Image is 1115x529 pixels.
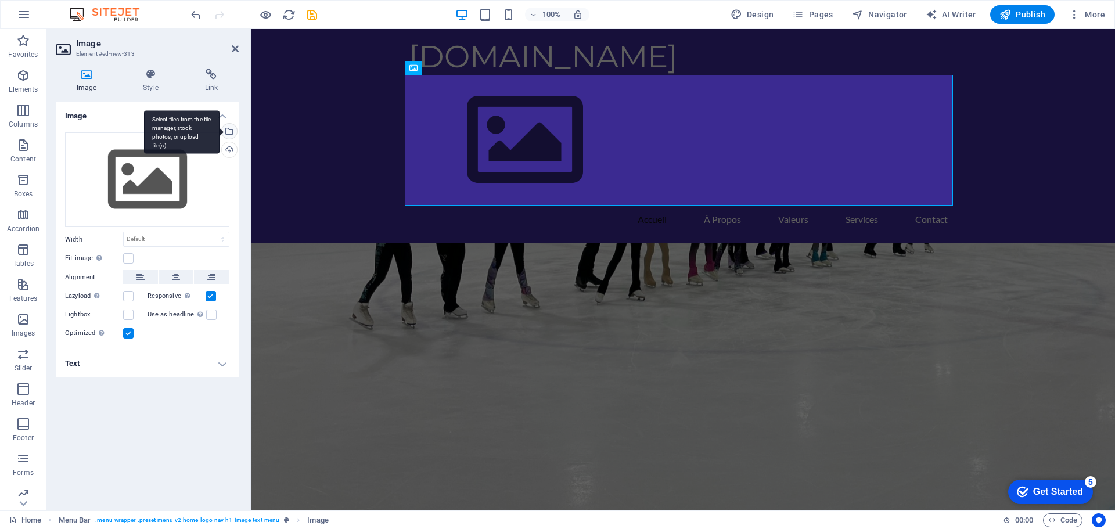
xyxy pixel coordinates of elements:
[65,251,123,265] label: Fit image
[1069,9,1105,20] span: More
[9,120,38,129] p: Columns
[731,9,774,20] span: Design
[9,85,38,94] p: Elements
[15,364,33,373] p: Slider
[13,259,34,268] p: Tables
[787,5,837,24] button: Pages
[31,13,81,23] div: Get Started
[1023,516,1025,524] span: :
[12,329,35,338] p: Images
[921,5,981,24] button: AI Writer
[847,5,912,24] button: Navigator
[189,8,203,21] i: Undo: Add element (Ctrl+Z)
[65,326,123,340] label: Optimized
[9,513,41,527] a: Click to cancel selection. Double-click to open Pages
[9,294,37,303] p: Features
[792,9,833,20] span: Pages
[56,69,122,93] h4: Image
[525,8,566,21] button: 100%
[221,123,238,139] a: Select files from the file manager, stock photos, or upload file(s)
[258,8,272,21] button: Click here to leave preview mode and continue editing
[8,50,38,59] p: Favorites
[189,8,203,21] button: undo
[56,350,239,377] h4: Text
[990,5,1055,24] button: Publish
[65,308,123,322] label: Lightbox
[12,398,35,408] p: Header
[926,9,976,20] span: AI Writer
[1092,513,1106,527] button: Usercentrics
[184,69,239,93] h4: Link
[59,513,91,527] span: Click to select. Double-click to edit
[282,8,296,21] i: Reload page
[56,102,239,123] h4: Image
[76,49,215,59] h3: Element #ed-new-313
[852,9,907,20] span: Navigator
[1043,513,1082,527] button: Code
[13,468,34,477] p: Forms
[726,5,779,24] button: Design
[573,9,583,20] i: On resize automatically adjust zoom level to fit chosen device.
[65,132,229,228] div: Select files from the file manager, stock photos, or upload file(s)
[307,513,328,527] span: Click to select. Double-click to edit
[144,110,220,154] div: Select files from the file manager, stock photos, or upload file(s)
[76,38,239,49] h2: Image
[67,8,154,21] img: Editor Logo
[14,189,33,199] p: Boxes
[122,69,184,93] h4: Style
[148,308,206,322] label: Use as headline
[305,8,319,21] button: save
[305,8,319,21] i: Save (Ctrl+S)
[6,6,91,30] div: Get Started 5 items remaining, 0% complete
[148,289,206,303] label: Responsive
[999,9,1045,20] span: Publish
[83,2,95,14] div: 5
[726,5,779,24] div: Design (Ctrl+Alt+Y)
[1003,513,1034,527] h6: Session time
[65,271,123,285] label: Alignment
[10,154,36,164] p: Content
[13,433,34,442] p: Footer
[1015,513,1033,527] span: 00 00
[65,289,123,303] label: Lazyload
[284,517,289,523] i: This element is a customizable preset
[65,236,123,243] label: Width
[59,513,329,527] nav: breadcrumb
[1048,513,1077,527] span: Code
[542,8,561,21] h6: 100%
[7,224,39,233] p: Accordion
[95,513,279,527] span: . menu-wrapper .preset-menu-v2-home-logo-nav-h1-image-text-menu
[282,8,296,21] button: reload
[1064,5,1110,24] button: More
